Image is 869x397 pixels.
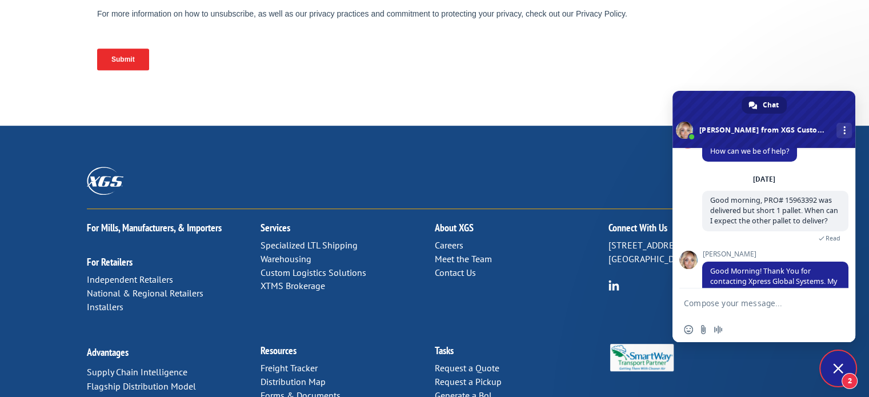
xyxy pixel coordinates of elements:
[710,266,837,338] span: Good Morning! Thank You for contacting Xpress Global Systems. My name is [PERSON_NAME] and I will...
[261,267,366,278] a: Custom Logistics Solutions
[714,325,723,334] span: Audio message
[842,373,858,389] span: 2
[684,288,821,317] textarea: Compose your message...
[87,366,187,378] a: Supply Chain Intelligence
[346,113,353,120] input: Contact by Email
[261,376,326,387] a: Distribution Map
[608,223,782,239] h2: Connect With Us
[753,176,775,183] div: [DATE]
[343,95,407,103] span: Contact Preference
[261,239,358,251] a: Specialized LTL Shipping
[763,97,779,114] span: Chat
[434,376,501,387] a: Request a Pickup
[356,129,415,137] span: Contact by Phone
[434,267,475,278] a: Contact Us
[434,253,491,264] a: Meet the Team
[87,301,123,312] a: Installers
[434,362,499,374] a: Request a Quote
[608,239,782,266] p: [STREET_ADDRESS] [GEOGRAPHIC_DATA], [US_STATE] 37421
[87,380,196,392] a: Flagship Distribution Model
[87,167,123,195] img: XGS_Logos_ALL_2024_All_White
[702,250,848,258] span: [PERSON_NAME]
[87,346,129,359] a: Advantages
[343,1,378,10] span: Last name
[356,113,412,122] span: Contact by Email
[261,221,290,234] a: Services
[434,346,608,362] h2: Tasks
[87,221,222,234] a: For Mills, Manufacturers, & Importers
[261,362,318,374] a: Freight Tracker
[608,344,675,371] img: Smartway_Logo
[434,239,463,251] a: Careers
[699,325,708,334] span: Send a file
[87,255,133,268] a: For Retailers
[343,48,391,57] span: Phone number
[261,253,311,264] a: Warehousing
[261,280,325,291] a: XTMS Brokerage
[346,128,353,135] input: Contact by Phone
[261,344,297,357] a: Resources
[826,234,840,242] span: Read
[434,221,473,234] a: About XGS
[710,195,838,226] span: Good morning, PRO# 15963392 was delivered but short 1 pallet. When can I expect the other pallet ...
[608,280,619,291] img: group-6
[821,351,855,386] a: Close chat
[684,325,693,334] span: Insert an emoji
[87,287,203,299] a: National & Regional Retailers
[742,97,787,114] a: Chat
[87,274,173,285] a: Independent Retailers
